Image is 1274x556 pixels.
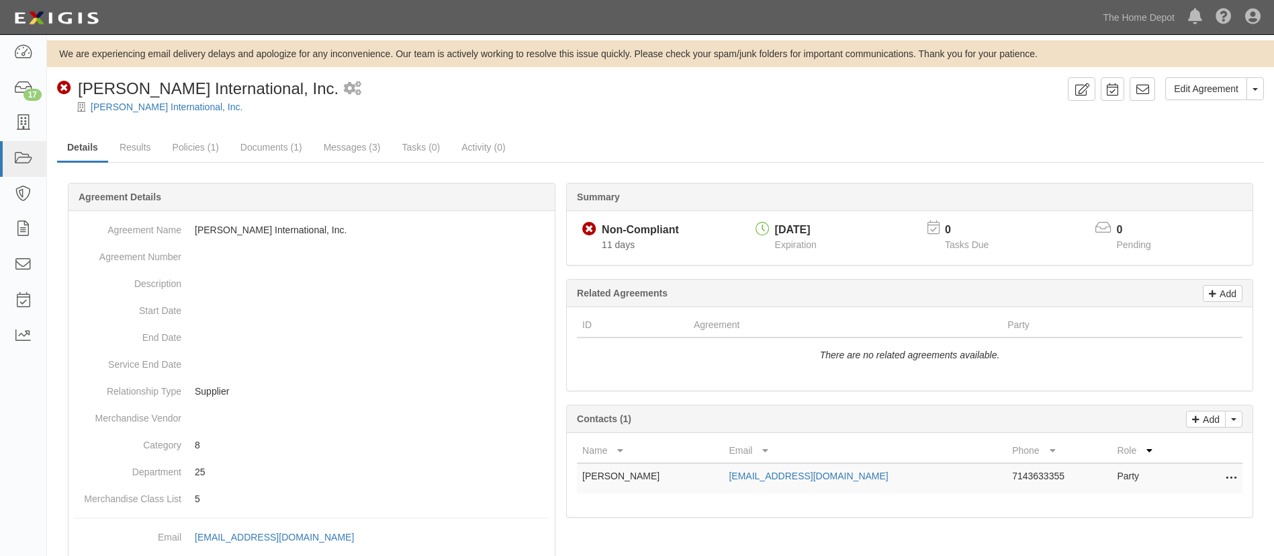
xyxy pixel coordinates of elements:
b: Contacts (1) [577,413,631,424]
dd: [PERSON_NAME] International, Inc. [74,216,549,243]
i: Help Center - Complianz [1216,9,1232,26]
span: Expiration [775,239,817,250]
a: [PERSON_NAME] International, Inc. [91,102,242,112]
th: Email [723,438,1007,463]
a: Messages (3) [314,134,391,161]
div: [EMAIL_ADDRESS][DOMAIN_NAME] [195,530,354,544]
img: logo-5460c22ac91f19d4615b14bd174203de0afe785f0fc80cf4dbbc73dc1793850b.png [10,6,103,30]
div: Rubbo International, Inc. [57,77,338,100]
dt: Email [74,524,181,544]
th: Role [1111,438,1189,463]
span: Tasks Due [945,239,989,250]
span: Since 08/14/2025 [602,239,635,250]
dt: Relationship Type [74,378,181,398]
th: ID [577,313,688,337]
dt: Service End Date [74,351,181,371]
a: Tasks (0) [392,134,450,161]
dt: Agreement Number [74,243,181,264]
p: Add [1216,286,1236,301]
p: Add [1199,411,1220,427]
div: 17 [24,89,42,101]
i: Non-Compliant [582,223,596,237]
dt: End Date [74,324,181,344]
dt: Start Date [74,297,181,317]
td: [PERSON_NAME] [577,463,723,493]
p: 25 [195,465,549,479]
a: Edit Agreement [1165,77,1247,100]
div: We are experiencing email delivery delays and apologize for any inconvenience. Our team is active... [47,47,1274,61]
p: 0 [945,223,1005,238]
dt: Merchandise Class List [74,485,181,506]
a: Details [57,134,108,163]
th: Agreement [688,313,1002,337]
dt: Department [74,459,181,479]
a: The Home Depot [1096,4,1181,31]
dt: Category [74,432,181,452]
td: 7143633355 [1007,463,1111,493]
p: 8 [195,438,549,452]
th: Phone [1007,438,1111,463]
p: 5 [195,492,549,506]
i: There are no related agreements available. [820,350,1000,360]
i: Non-Compliant [57,81,71,95]
i: 2 scheduled workflows [344,82,361,96]
span: Pending [1117,239,1151,250]
a: Documents (1) [230,134,312,161]
a: Policies (1) [163,134,229,161]
dt: Agreement Name [74,216,181,237]
th: Party [1002,313,1183,337]
dt: Description [74,270,181,290]
span: [PERSON_NAME] International, Inc. [78,79,338,97]
b: Agreement Details [79,192,161,202]
a: Activity (0) [451,134,515,161]
dt: Merchandise Vendor [74,405,181,425]
dd: Supplier [74,378,549,405]
b: Related Agreements [577,288,668,299]
a: Results [109,134,161,161]
p: 0 [1117,223,1168,238]
div: Non-Compliant [602,223,679,238]
a: Add [1186,411,1226,428]
div: [DATE] [775,223,817,238]
b: Summary [577,192,620,202]
td: Party [1111,463,1189,493]
a: [EMAIL_ADDRESS][DOMAIN_NAME] [729,471,888,481]
th: Name [577,438,723,463]
a: [EMAIL_ADDRESS][DOMAIN_NAME] [195,532,369,543]
a: Add [1203,285,1242,302]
